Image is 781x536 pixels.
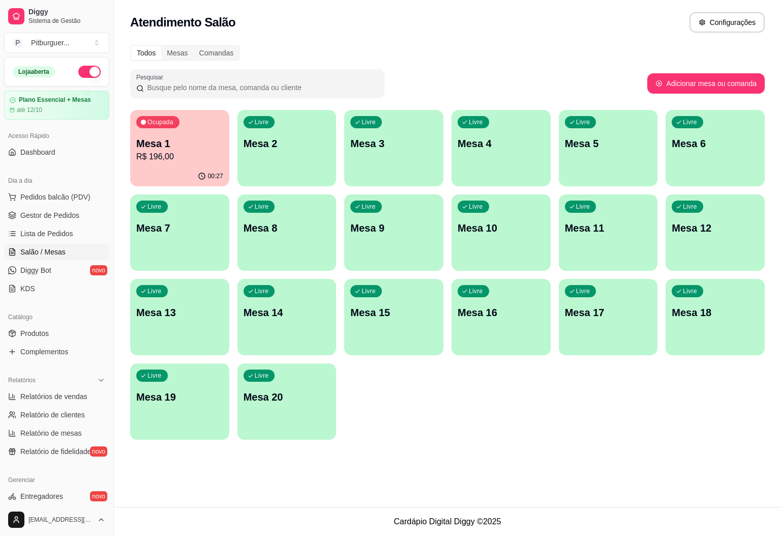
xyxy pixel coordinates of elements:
[4,472,109,488] div: Gerenciar
[559,110,658,186] button: LivreMesa 5
[255,118,269,126] p: Livre
[13,38,23,48] span: P
[20,347,68,357] span: Complementos
[130,110,229,186] button: OcupadaMesa 1R$ 196,0000:27
[8,376,36,384] span: Relatórios
[244,305,331,320] p: Mesa 14
[576,118,590,126] p: Livre
[576,287,590,295] p: Livre
[147,118,173,126] p: Ocupada
[458,305,545,320] p: Mesa 16
[130,363,229,440] button: LivreMesa 19
[350,136,437,151] p: Mesa 3
[194,46,239,60] div: Comandas
[647,73,765,94] button: Adicionar mesa ou comanda
[114,507,781,536] footer: Cardápio Digital Diggy © 2025
[161,46,193,60] div: Mesas
[4,425,109,441] a: Relatório de mesas
[20,446,91,457] span: Relatório de fidelidade
[4,4,109,29] a: DiggySistema de Gestão
[559,279,658,355] button: LivreMesa 17
[4,388,109,405] a: Relatórios de vendas
[28,516,93,524] span: [EMAIL_ADDRESS][DOMAIN_NAME]
[4,262,109,278] a: Diggy Botnovo
[666,194,765,271] button: LivreMesa 12
[4,189,109,205] button: Pedidos balcão (PDV)
[4,173,109,189] div: Dia a dia
[565,221,652,235] p: Mesa 11
[147,287,162,295] p: Livre
[4,207,109,223] a: Gestor de Pedidos
[19,96,91,104] article: Plano Essencial + Mesas
[237,110,337,186] button: LivreMesa 2
[4,91,109,120] a: Plano Essencial + Mesasaté 12/10
[244,221,331,235] p: Mesa 8
[20,192,91,202] span: Pedidos balcão (PDV)
[20,247,66,257] span: Salão / Mesas
[4,128,109,144] div: Acesso Rápido
[4,33,109,53] button: Select a team
[20,229,73,239] span: Lista de Pedidos
[689,12,765,33] button: Configurações
[20,391,87,402] span: Relatórios de vendas
[20,265,51,275] span: Diggy Bot
[244,390,331,404] p: Mesa 20
[362,118,376,126] p: Livre
[130,14,235,31] h2: Atendimento Salão
[237,194,337,271] button: LivreMesa 8
[4,344,109,360] a: Complementos
[255,372,269,380] p: Livre
[78,66,101,78] button: Alterar Status
[20,147,55,157] span: Dashboard
[136,390,223,404] p: Mesa 19
[672,305,759,320] p: Mesa 18
[452,194,551,271] button: LivreMesa 10
[452,110,551,186] button: LivreMesa 4
[362,287,376,295] p: Livre
[469,118,483,126] p: Livre
[136,73,167,81] label: Pesquisar
[255,203,269,211] p: Livre
[20,284,35,294] span: KDS
[131,46,161,60] div: Todos
[4,488,109,504] a: Entregadoresnovo
[683,203,697,211] p: Livre
[576,203,590,211] p: Livre
[20,428,82,438] span: Relatório de mesas
[4,309,109,325] div: Catálogo
[4,507,109,532] button: [EMAIL_ADDRESS][DOMAIN_NAME]
[237,279,337,355] button: LivreMesa 14
[136,151,223,163] p: R$ 196,00
[13,66,55,77] div: Loja aberta
[565,305,652,320] p: Mesa 17
[255,287,269,295] p: Livre
[136,221,223,235] p: Mesa 7
[458,221,545,235] p: Mesa 10
[362,203,376,211] p: Livre
[144,82,378,93] input: Pesquisar
[20,210,79,220] span: Gestor de Pedidos
[672,136,759,151] p: Mesa 6
[4,407,109,423] a: Relatório de clientes
[28,8,105,17] span: Diggy
[20,410,85,420] span: Relatório de clientes
[683,118,697,126] p: Livre
[147,203,162,211] p: Livre
[130,279,229,355] button: LivreMesa 13
[666,279,765,355] button: LivreMesa 18
[469,203,483,211] p: Livre
[20,328,49,338] span: Produtos
[4,443,109,460] a: Relatório de fidelidadenovo
[672,221,759,235] p: Mesa 12
[452,279,551,355] button: LivreMesa 16
[130,194,229,271] button: LivreMesa 7
[350,221,437,235] p: Mesa 9
[17,106,42,114] article: até 12/10
[4,280,109,297] a: KDS
[136,305,223,320] p: Mesa 13
[683,287,697,295] p: Livre
[458,136,545,151] p: Mesa 4
[147,372,162,380] p: Livre
[559,194,658,271] button: LivreMesa 11
[666,110,765,186] button: LivreMesa 6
